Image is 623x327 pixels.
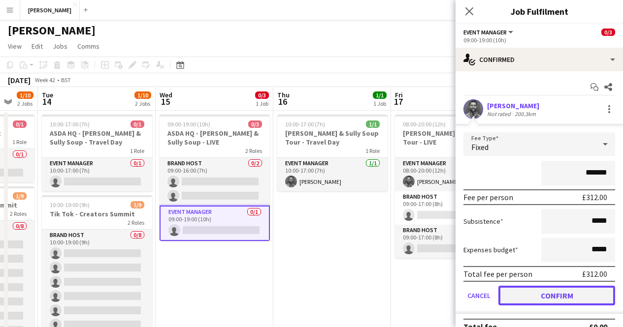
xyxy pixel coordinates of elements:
[395,158,505,191] app-card-role: Event Manager1/108:00-20:00 (12h)[PERSON_NAME]
[134,91,151,99] span: 1/10
[463,29,507,36] span: Event Manager
[158,96,172,107] span: 15
[463,192,513,202] div: Fee per person
[135,100,151,107] div: 2 Jobs
[17,100,33,107] div: 2 Jobs
[395,129,505,147] h3: [PERSON_NAME] & Sully Soup Tour - LIVE
[395,115,505,258] app-job-card: 08:00-20:00 (12h)1/3[PERSON_NAME] & Sully Soup Tour - LIVE3 RolesEvent Manager1/108:00-20:00 (12h...
[8,75,31,85] div: [DATE]
[49,40,71,53] a: Jobs
[276,96,290,107] span: 16
[42,209,152,218] h3: Tik Tok - Creators Summit
[42,115,152,191] app-job-card: 10:00-17:00 (7h)0/1ASDA HQ - [PERSON_NAME] & Sully Soup - Travel Day1 RoleEvent Manager0/110:00-1...
[395,90,403,99] span: Fri
[403,120,446,128] span: 08:00-20:00 (12h)
[366,120,380,128] span: 1/1
[77,42,99,51] span: Comms
[487,110,513,118] div: Not rated
[42,90,53,99] span: Tue
[248,120,262,128] span: 0/3
[50,120,90,128] span: 10:00-17:00 (7h)
[487,101,539,110] div: [PERSON_NAME]
[365,147,380,154] span: 1 Role
[20,0,80,20] button: [PERSON_NAME]
[373,91,387,99] span: 1/1
[601,29,615,36] span: 0/3
[8,23,96,38] h1: [PERSON_NAME]
[73,40,103,53] a: Comms
[40,96,53,107] span: 14
[12,138,27,146] span: 1 Role
[160,158,270,206] app-card-role: Brand Host0/209:00-16:00 (7h)
[245,147,262,154] span: 2 Roles
[513,110,538,118] div: 200.3km
[53,42,67,51] span: Jobs
[395,225,505,258] app-card-role: Brand Host0/109:00-17:00 (8h)
[498,286,615,305] button: Confirm
[128,219,144,226] span: 2 Roles
[160,206,270,241] app-card-role: Event Manager0/109:00-19:00 (10h)
[582,192,607,202] div: £312.00
[463,286,494,305] button: Cancel
[13,192,27,200] span: 1/9
[463,29,515,36] button: Event Manager
[373,100,386,107] div: 1 Job
[17,91,33,99] span: 1/10
[456,48,623,71] div: Confirmed
[50,201,90,208] span: 10:00-19:00 (9h)
[277,115,388,191] app-job-card: 10:00-17:00 (7h)1/1[PERSON_NAME] & Sully Soup Tour - Travel Day1 RoleEvent Manager1/110:00-17:00 ...
[4,40,26,53] a: View
[42,158,152,191] app-card-role: Event Manager0/110:00-17:00 (7h)
[277,90,290,99] span: Thu
[167,120,210,128] span: 09:00-19:00 (10h)
[28,40,47,53] a: Edit
[42,129,152,147] h3: ASDA HQ - [PERSON_NAME] & Sully Soup - Travel Day
[256,100,268,107] div: 1 Job
[131,201,144,208] span: 1/9
[277,129,388,147] h3: [PERSON_NAME] & Sully Soup Tour - Travel Day
[456,5,623,18] h3: Job Fulfilment
[13,120,27,128] span: 0/1
[33,76,57,84] span: Week 42
[130,147,144,154] span: 1 Role
[463,269,532,279] div: Total fee per person
[131,120,144,128] span: 0/1
[10,210,27,217] span: 2 Roles
[582,269,607,279] div: £312.00
[463,245,518,254] label: Expenses budget
[32,42,43,51] span: Edit
[395,191,505,225] app-card-role: Brand Host0/109:00-17:00 (8h)
[285,120,325,128] span: 10:00-17:00 (7h)
[463,217,503,226] label: Subsistence
[471,142,489,152] span: Fixed
[255,91,269,99] span: 0/3
[160,90,172,99] span: Wed
[393,96,403,107] span: 17
[277,158,388,191] app-card-role: Event Manager1/110:00-17:00 (7h)[PERSON_NAME]
[463,36,615,44] div: 09:00-19:00 (10h)
[160,129,270,147] h3: ASDA HQ - [PERSON_NAME] & Sully Soup - LIVE
[8,42,22,51] span: View
[160,115,270,241] app-job-card: 09:00-19:00 (10h)0/3ASDA HQ - [PERSON_NAME] & Sully Soup - LIVE2 RolesBrand Host0/209:00-16:00 (7...
[61,76,71,84] div: BST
